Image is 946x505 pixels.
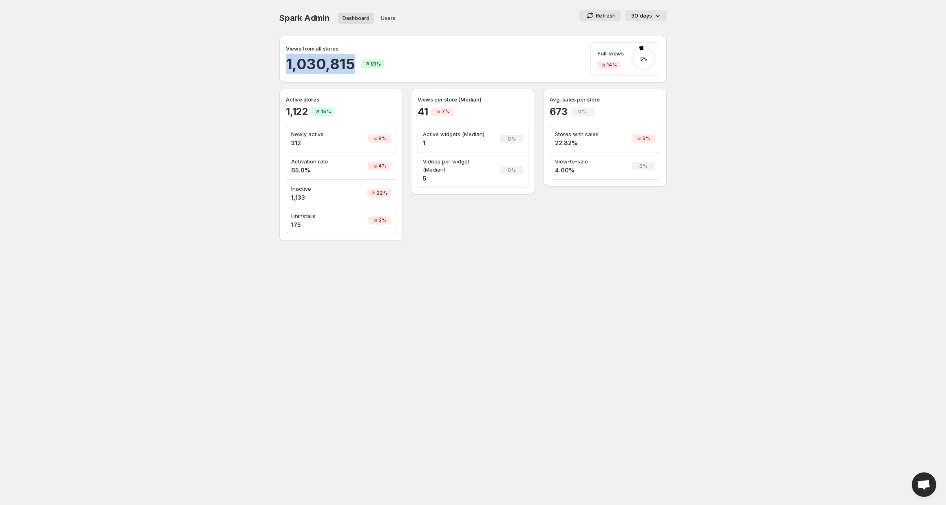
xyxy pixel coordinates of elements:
span: 22% [376,190,388,196]
span: 15% [321,108,331,115]
p: Avg. sales per store [550,95,660,104]
p: Views from all stores [286,44,338,53]
p: Active stores [286,95,396,104]
h4: 22.82% [555,139,613,147]
h2: 1,030,815 [286,54,355,74]
p: Videos per widget (Median) [423,157,490,174]
span: 7% [442,108,450,115]
h4: 5 [423,174,490,183]
h4: 65.0% [291,166,345,174]
h2: 41 [418,105,428,118]
p: Inactive [291,185,345,193]
span: 0% [508,167,516,174]
button: 30 days [625,10,667,21]
p: Views per store (Median) [418,95,528,104]
p: 30 days [631,11,652,20]
h2: 673 [550,105,568,118]
button: User management [376,13,400,24]
h4: 4.00% [555,166,613,174]
h2: 1,122 [286,105,308,118]
span: 5% [642,135,650,142]
h4: 1 [423,139,490,147]
span: Users [381,15,396,22]
span: 4% [378,163,387,169]
p: View-to-sale [555,157,613,165]
p: Refresh [596,11,616,20]
span: 0% [639,163,648,170]
p: Activation rate [291,157,345,165]
span: Dashboard [343,15,369,22]
span: 0% [508,136,516,142]
span: 3% [379,217,387,224]
h4: 175 [291,221,345,229]
p: Active widgets (Median) [423,130,490,138]
button: Refresh [579,10,621,21]
span: 14% [607,62,617,68]
p: Full-views [597,49,624,57]
p: Uninstalls [291,212,345,220]
h4: 312 [291,139,345,147]
span: 8% [378,135,387,142]
p: Newly active [291,130,345,138]
h4: 1,133 [291,194,345,202]
span: 91% [371,61,381,67]
span: 0% [578,108,586,115]
p: Stores with sales [555,130,613,138]
div: Open chat [912,472,936,497]
button: Dashboard overview [338,13,374,24]
span: Spark Admin [279,13,329,23]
